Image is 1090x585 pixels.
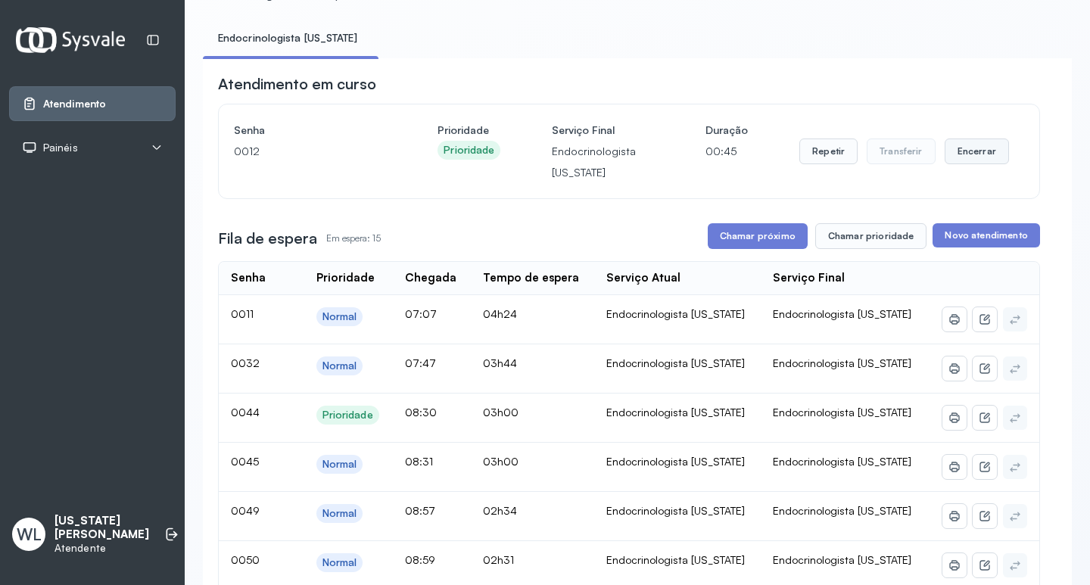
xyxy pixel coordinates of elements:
[773,406,911,419] span: Endocrinologista [US_STATE]
[322,556,357,569] div: Normal
[54,514,149,543] p: [US_STATE] [PERSON_NAME]
[316,271,375,285] div: Prioridade
[54,542,149,555] p: Atendente
[322,359,357,372] div: Normal
[483,356,517,369] span: 03h44
[218,228,317,249] h3: Fila de espera
[405,553,435,566] span: 08:59
[405,406,437,419] span: 08:30
[773,504,911,517] span: Endocrinologista [US_STATE]
[773,455,911,468] span: Endocrinologista [US_STATE]
[552,141,654,183] p: Endocrinologista [US_STATE]
[552,120,654,141] h4: Serviço Final
[483,271,579,285] div: Tempo de espera
[22,96,163,111] a: Atendimento
[43,142,78,154] span: Painéis
[483,406,519,419] span: 03h00
[405,455,433,468] span: 08:31
[234,120,386,141] h4: Senha
[483,553,514,566] span: 02h31
[606,356,749,370] div: Endocrinologista [US_STATE]
[708,223,808,249] button: Chamar próximo
[43,98,106,110] span: Atendimento
[218,73,376,95] h3: Atendimento em curso
[405,504,435,517] span: 08:57
[438,120,500,141] h4: Prioridade
[606,455,749,468] div: Endocrinologista [US_STATE]
[231,271,266,285] div: Senha
[231,504,260,517] span: 0049
[405,271,456,285] div: Chegada
[773,553,911,566] span: Endocrinologista [US_STATE]
[606,504,749,518] div: Endocrinologista [US_STATE]
[16,27,125,52] img: Logotipo do estabelecimento
[326,228,381,249] p: Em espera: 15
[773,271,845,285] div: Serviço Final
[322,507,357,520] div: Normal
[815,223,927,249] button: Chamar prioridade
[405,356,436,369] span: 07:47
[606,307,749,321] div: Endocrinologista [US_STATE]
[867,138,936,164] button: Transferir
[231,406,260,419] span: 0044
[483,504,517,517] span: 02h34
[405,307,437,320] span: 07:07
[322,458,357,471] div: Normal
[483,455,519,468] span: 03h00
[773,307,911,320] span: Endocrinologista [US_STATE]
[231,356,260,369] span: 0032
[799,138,858,164] button: Repetir
[231,455,259,468] span: 0045
[231,307,254,320] span: 0011
[945,138,1009,164] button: Encerrar
[705,120,748,141] h4: Duração
[322,409,373,422] div: Prioridade
[773,356,911,369] span: Endocrinologista [US_STATE]
[203,26,372,51] a: Endocrinologista [US_STATE]
[231,553,260,566] span: 0050
[483,307,517,320] span: 04h24
[705,141,748,162] p: 00:45
[933,223,1039,247] button: Novo atendimento
[444,144,494,157] div: Prioridade
[234,141,386,162] p: 0012
[606,406,749,419] div: Endocrinologista [US_STATE]
[322,310,357,323] div: Normal
[606,553,749,567] div: Endocrinologista [US_STATE]
[606,271,680,285] div: Serviço Atual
